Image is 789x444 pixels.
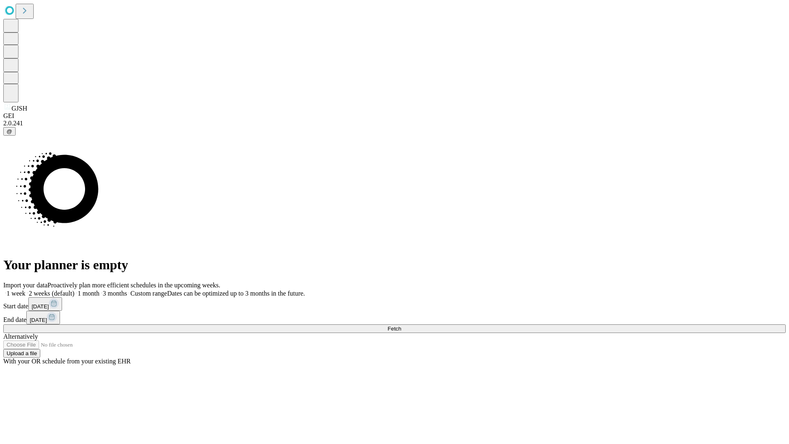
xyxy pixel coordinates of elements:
div: Start date [3,297,786,311]
span: Dates can be optimized up to 3 months in the future. [167,290,305,297]
span: GJSH [12,105,27,112]
span: With your OR schedule from your existing EHR [3,358,131,365]
button: Upload a file [3,349,40,358]
span: 1 month [78,290,99,297]
button: Fetch [3,324,786,333]
button: [DATE] [28,297,62,311]
span: Import your data [3,282,48,289]
span: [DATE] [32,303,49,310]
span: 2 weeks (default) [29,290,74,297]
div: GEI [3,112,786,120]
button: [DATE] [26,311,60,324]
div: 2.0.241 [3,120,786,127]
span: [DATE] [30,317,47,323]
div: End date [3,311,786,324]
span: Proactively plan more efficient schedules in the upcoming weeks. [48,282,220,289]
span: 1 week [7,290,25,297]
span: 3 months [103,290,127,297]
span: Fetch [388,326,401,332]
h1: Your planner is empty [3,257,786,273]
span: Alternatively [3,333,38,340]
span: Custom range [130,290,167,297]
button: @ [3,127,16,136]
span: @ [7,128,12,134]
